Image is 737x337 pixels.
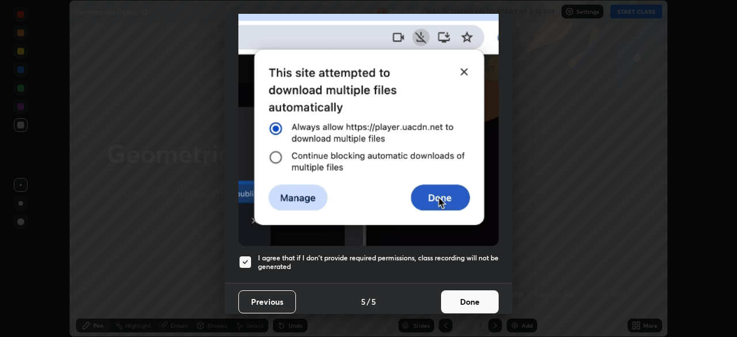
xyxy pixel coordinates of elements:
[441,290,499,313] button: Done
[371,296,376,308] h4: 5
[361,296,366,308] h4: 5
[258,253,499,271] h5: I agree that if I don't provide required permissions, class recording will not be generated
[367,296,370,308] h4: /
[238,290,296,313] button: Previous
